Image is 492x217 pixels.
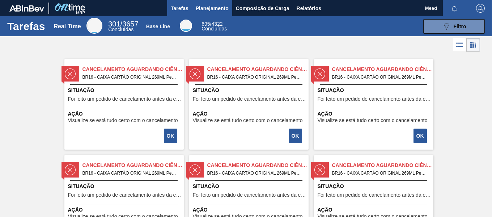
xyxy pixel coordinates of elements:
span: BR16 - CAIXA CARTÃO ORIGINAL 269ML Pedido - 1551499 [207,73,303,81]
span: Planejamento [196,4,229,13]
span: Tarefas [171,4,188,13]
span: Ação [193,110,307,118]
img: status [65,68,76,79]
span: / 3657 [108,20,138,28]
img: TNhmsLtSVTkK8tSr43FrP2fwEKptu5GPRR3wAAAABJRU5ErkJggg== [9,5,44,12]
div: Base Line [202,22,227,31]
div: Completar tarefa: 29968311 [289,128,303,144]
span: Foi feito um pedido de cancelamento antes da etapa de aguardando faturamento [193,192,307,198]
span: Visualize se está tudo certo com o cancelamento [318,118,428,123]
span: Visualize se está tudo certo com o cancelamento [193,118,303,123]
span: Ação [68,206,182,214]
span: Visualize se está tudo certo com o cancelamento [68,118,178,123]
img: status [314,68,325,79]
div: Completar tarefa: 29968310 [165,128,178,144]
div: Visão em Cards [466,38,480,52]
span: Concluídas [108,26,133,32]
span: Situação [193,183,307,190]
span: Composição de Carga [236,4,289,13]
span: Situação [68,183,182,190]
button: OK [164,129,177,143]
span: Foi feito um pedido de cancelamento antes da etapa de aguardando faturamento [318,192,432,198]
span: Cancelamento aguardando ciência [332,66,433,73]
h1: Tarefas [7,22,45,30]
span: 301 [108,20,120,28]
span: Cancelamento aguardando ciência [82,66,184,73]
span: Ação [318,206,432,214]
span: Relatórios [297,4,321,13]
button: Notificações [443,3,466,13]
span: Situação [193,87,307,94]
span: Ação [193,206,307,214]
div: Real Time [54,23,81,30]
div: Real Time [108,21,138,32]
img: status [190,164,200,175]
span: Situação [318,87,432,94]
span: Concluídas [202,26,227,32]
div: Base Line [146,24,170,29]
div: Visão em Lista [453,38,466,52]
span: / 4322 [202,21,222,27]
span: Cancelamento aguardando ciência [332,162,433,169]
span: Foi feito um pedido de cancelamento antes da etapa de aguardando faturamento [68,96,182,102]
span: Cancelamento aguardando ciência [82,162,184,169]
span: Foi feito um pedido de cancelamento antes da etapa de aguardando faturamento [193,96,307,102]
img: status [190,68,200,79]
div: Completar tarefa: 29968363 [414,128,428,144]
span: 695 [202,21,210,27]
span: BR16 - CAIXA CARTÃO ORIGINAL 269ML Pedido - 1559282 [207,169,303,177]
div: Base Line [180,20,192,32]
span: BR16 - CAIXA CARTÃO ORIGINAL 269ML Pedido - 1559280 [332,73,428,81]
img: status [314,164,325,175]
span: Situação [68,87,182,94]
span: Cancelamento aguardando ciência [207,162,309,169]
button: OK [413,129,427,143]
button: OK [289,129,302,143]
span: BR16 - CAIXA CARTÃO ORIGINAL 269ML Pedido - 1559283 [332,169,428,177]
span: Filtro [454,24,466,29]
span: BR16 - CAIXA CARTÃO ORIGINAL 269ML Pedido - 1551497 [82,73,178,81]
div: Real Time [86,18,102,34]
span: Ação [68,110,182,118]
button: Filtro [423,19,485,34]
span: BR16 - CAIXA CARTÃO ORIGINAL 269ML Pedido - 1559281 [82,169,178,177]
span: Ação [318,110,432,118]
span: Cancelamento aguardando ciência [207,66,309,73]
span: Foi feito um pedido de cancelamento antes da etapa de aguardando faturamento [68,192,182,198]
img: Logout [476,4,485,13]
img: status [65,164,76,175]
span: Situação [318,183,432,190]
span: Foi feito um pedido de cancelamento antes da etapa de aguardando faturamento [318,96,432,102]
